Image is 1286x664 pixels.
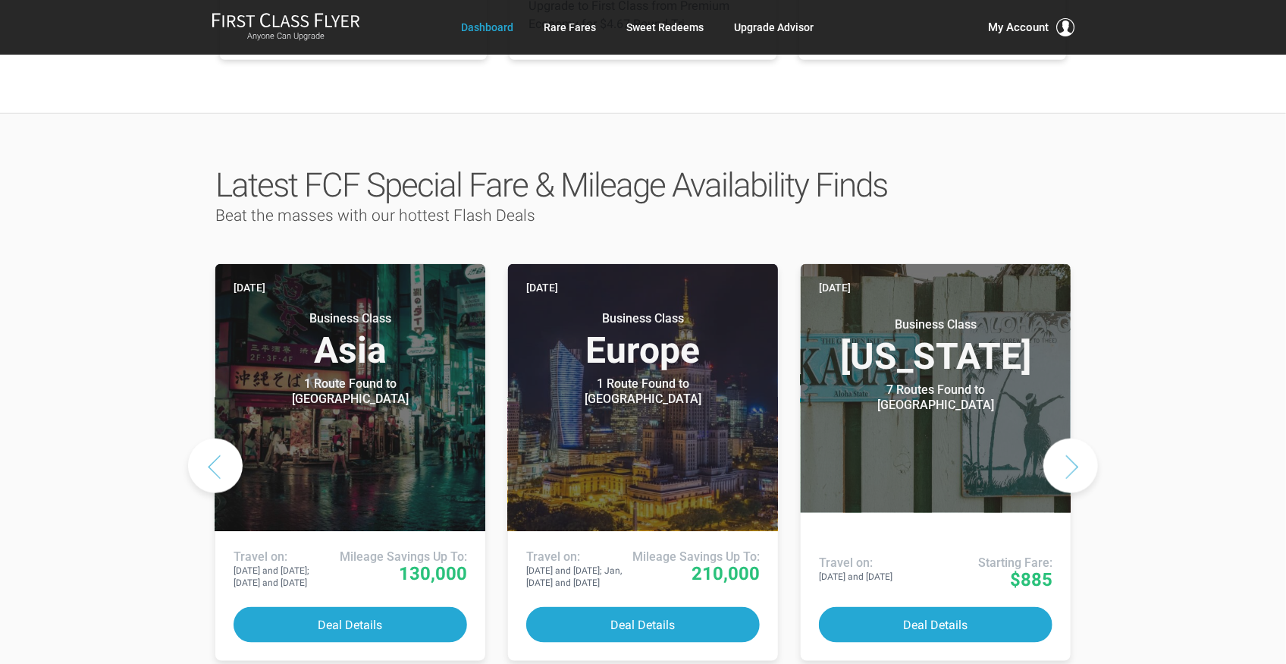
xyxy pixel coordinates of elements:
[548,311,738,326] small: Business Class
[256,376,445,407] div: 1 Route Found to [GEOGRAPHIC_DATA]
[215,264,485,661] a: [DATE] Business ClassAsia 1 Route Found to [GEOGRAPHIC_DATA] Use These Miles / Points: Travel on:...
[841,317,1030,332] small: Business Class
[841,382,1030,413] div: 7 Routes Found to [GEOGRAPHIC_DATA]
[988,18,1074,36] button: My Account
[819,279,851,296] time: [DATE]
[526,279,558,296] time: [DATE]
[801,264,1071,661] a: [DATE] Business Class[US_STATE] 7 Routes Found to [GEOGRAPHIC_DATA] Airlines offering special far...
[234,607,467,643] button: Deal Details
[461,14,513,41] a: Dashboard
[734,14,814,41] a: Upgrade Advisor
[544,14,596,41] a: Rare Fares
[256,311,445,326] small: Business Class
[526,311,760,369] h3: Europe
[1043,439,1098,493] button: Next slide
[212,31,360,42] small: Anyone Can Upgrade
[215,206,535,225] span: Beat the masses with our hottest Flash Deals
[212,12,360,42] a: First Class FlyerAnyone Can Upgrade
[188,439,243,493] button: Previous slide
[234,279,265,296] time: [DATE]
[526,607,760,643] button: Deal Details
[234,311,467,369] h3: Asia
[215,165,887,205] span: Latest FCF Special Fare & Mileage Availability Finds
[819,317,1052,375] h3: [US_STATE]
[626,14,704,41] a: Sweet Redeems
[212,12,360,28] img: First Class Flyer
[508,264,778,661] a: [DATE] Business ClassEurope 1 Route Found to [GEOGRAPHIC_DATA] Use These Miles / Points: Travel o...
[819,607,1052,643] button: Deal Details
[548,376,738,407] div: 1 Route Found to [GEOGRAPHIC_DATA]
[988,18,1049,36] span: My Account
